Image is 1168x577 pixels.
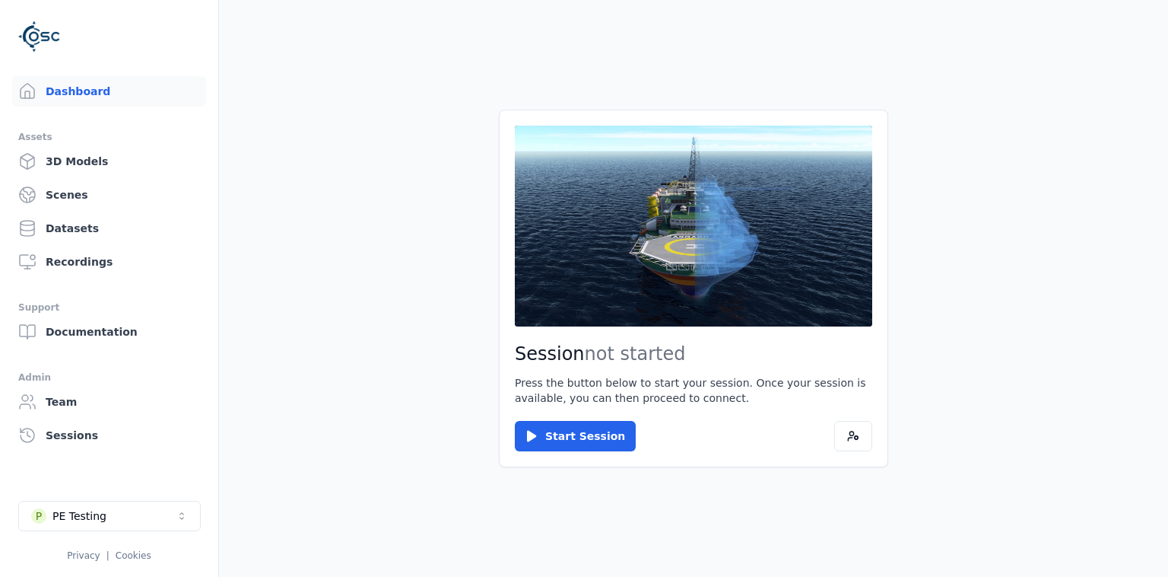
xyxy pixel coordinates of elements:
[18,368,200,387] div: Admin
[67,550,100,561] a: Privacy
[18,15,61,58] img: Logo
[12,213,206,244] a: Datasets
[116,550,151,561] a: Cookies
[515,421,636,451] button: Start Session
[12,317,206,347] a: Documentation
[585,343,686,365] span: not started
[18,501,201,531] button: Select a workspace
[52,508,106,524] div: PE Testing
[12,180,206,210] a: Scenes
[12,420,206,451] a: Sessions
[12,387,206,417] a: Team
[12,76,206,107] a: Dashboard
[31,508,46,524] div: P
[18,128,200,146] div: Assets
[12,146,206,177] a: 3D Models
[18,298,200,317] div: Support
[515,342,872,366] h2: Session
[12,247,206,277] a: Recordings
[106,550,109,561] span: |
[515,375,872,406] p: Press the button below to start your session. Once your session is available, you can then procee...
